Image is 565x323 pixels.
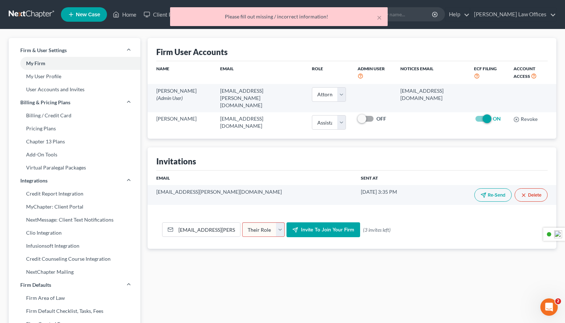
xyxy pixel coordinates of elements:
[156,95,183,101] span: (Admin User)
[9,278,140,291] a: Firm Defaults
[148,61,214,84] th: Name
[514,117,538,122] button: Revoke
[306,61,352,84] th: Role
[395,61,468,84] th: Notices Email
[9,83,140,96] a: User Accounts and Invites
[9,213,140,226] a: NextMessage: Client Text Notifications
[286,222,360,238] button: Invite to join your firm
[9,265,140,278] a: NextChapter Mailing
[9,226,140,239] a: Clio Integration
[176,223,240,236] input: Email Address
[20,47,67,54] span: Firm & User Settings
[555,298,561,304] span: 2
[514,66,535,79] span: Account Access
[176,13,382,20] div: Please fill out missing / incorrect information!
[9,252,140,265] a: Credit Counseling Course Integration
[515,188,548,202] button: Delete
[148,112,214,133] td: [PERSON_NAME]
[9,57,140,70] a: My Firm
[156,156,196,167] div: Invitations
[148,171,355,185] th: Email
[148,84,214,112] td: [PERSON_NAME]
[9,148,140,161] a: Add-On Tools
[9,305,140,318] a: Firm Default Checklist, Tasks, Fees
[376,116,386,122] strong: OFF
[20,177,48,184] span: Integrations
[9,70,140,83] a: My User Profile
[214,61,306,84] th: Email
[9,174,140,187] a: Integrations
[355,185,426,205] td: [DATE] 3:35 PM
[20,99,70,106] span: Billing & Pricing Plans
[9,200,140,213] a: MyChapter: Client Portal
[377,13,382,22] button: ×
[301,227,354,233] span: Invite to join your firm
[20,281,51,289] span: Firm Defaults
[9,239,140,252] a: Infusionsoft Integration
[474,66,497,71] span: ECF Filing
[9,122,140,135] a: Pricing Plans
[9,135,140,148] a: Chapter 13 Plans
[540,298,558,316] iframe: Intercom live chat
[9,109,140,122] a: Billing / Credit Card
[493,116,501,122] strong: ON
[474,188,512,202] button: Re-Send
[9,161,140,174] a: Virtual Paralegal Packages
[9,96,140,109] a: Billing & Pricing Plans
[358,66,385,71] span: Admin User
[355,171,426,185] th: Sent At
[395,84,468,112] td: [EMAIL_ADDRESS][DOMAIN_NAME]
[363,226,391,234] span: (3 invites left)
[9,291,140,305] a: Firm Area of Law
[214,84,306,112] td: [EMAIL_ADDRESS][PERSON_NAME][DOMAIN_NAME]
[9,187,140,200] a: Credit Report Integration
[148,185,355,205] td: [EMAIL_ADDRESS][PERSON_NAME][DOMAIN_NAME]
[156,47,228,57] div: Firm User Accounts
[214,112,306,133] td: [EMAIL_ADDRESS][DOMAIN_NAME]
[9,44,140,57] a: Firm & User Settings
